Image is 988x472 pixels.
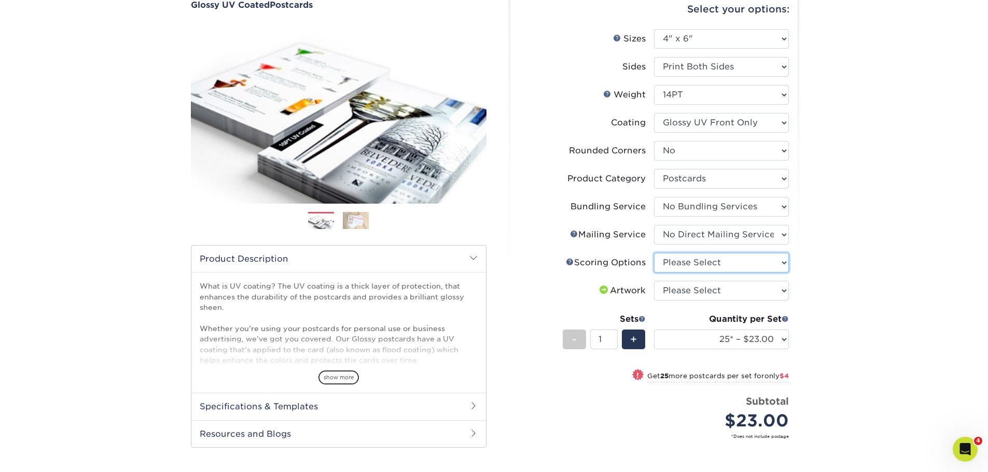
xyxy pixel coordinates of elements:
[563,313,646,325] div: Sets
[603,89,646,101] div: Weight
[636,370,639,381] span: !
[566,256,646,269] div: Scoring Options
[570,201,646,213] div: Bundling Service
[613,33,646,45] div: Sizes
[630,332,637,347] span: +
[953,437,978,462] iframe: Intercom live chat
[611,117,646,129] div: Coating
[191,246,486,272] h2: Product Description
[567,173,646,185] div: Product Category
[622,61,646,73] div: Sides
[200,281,478,439] p: What is UV coating? The UV coating is a thick layer of protection, that enhances the durability o...
[318,370,359,384] span: show more
[570,228,646,241] div: Mailing Service
[569,145,646,157] div: Rounded Corners
[974,437,982,445] span: 4
[527,433,789,439] small: *Does not include postage
[662,408,789,433] div: $23.00
[191,11,486,215] img: Glossy UV Coated 01
[647,372,789,382] small: Get more postcards per set for
[343,211,369,230] img: Postcards 02
[660,372,669,380] strong: 25
[654,313,789,325] div: Quantity per Set
[572,332,577,347] span: -
[780,372,789,380] span: $4
[764,372,789,380] span: only
[308,212,334,231] img: Postcards 01
[191,393,486,420] h2: Specifications & Templates
[746,395,789,407] strong: Subtotal
[191,420,486,447] h2: Resources and Blogs
[597,284,646,297] div: Artwork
